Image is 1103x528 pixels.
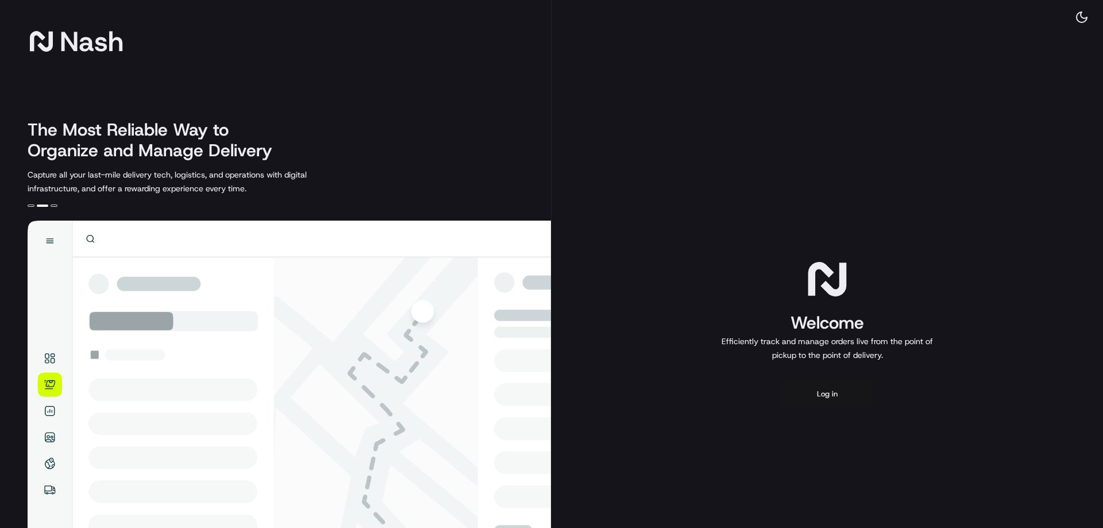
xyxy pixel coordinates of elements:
h1: Welcome [717,311,938,334]
button: Log in [781,380,873,408]
p: Efficiently track and manage orders live from the point of pickup to the point of delivery. [717,334,938,362]
p: Capture all your last-mile delivery tech, logistics, and operations with digital infrastructure, ... [28,168,358,195]
h2: The Most Reliable Way to Organize and Manage Delivery [28,120,285,161]
span: Nash [60,30,124,53]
